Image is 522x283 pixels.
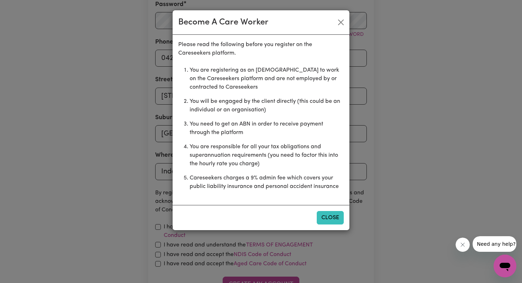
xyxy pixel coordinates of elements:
div: Become A Care Worker [178,16,268,29]
li: You are responsible for all your tax obligations and superannuation requirements (you need to fac... [190,140,344,171]
li: You need to get an ABN in order to receive payment through the platform [190,117,344,140]
button: Close [317,211,344,224]
li: Careseekers charges a 9% admin fee which covers your public liability insurance and personal acci... [190,171,344,194]
li: You will be engaged by the client directly (this could be an individual or an organisation) [190,94,344,117]
li: You are registering as an [DEMOGRAPHIC_DATA] to work on the Careseekers platform and are not empl... [190,63,344,94]
iframe: Button to launch messaging window [494,255,516,277]
p: Please read the following before you register on the Careseekers platform. [178,40,344,57]
iframe: Message from company [473,236,516,252]
iframe: Close message [456,238,470,252]
button: Close [335,17,347,28]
